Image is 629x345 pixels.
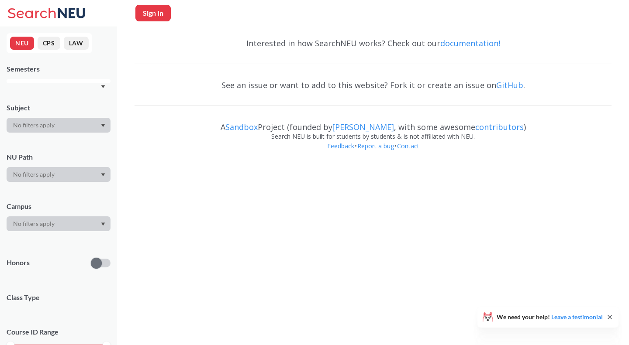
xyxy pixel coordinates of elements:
a: Report a bug [357,142,394,150]
p: Course ID Range [7,327,111,337]
span: Class Type [7,293,111,302]
svg: Dropdown arrow [101,173,105,177]
div: Semesters [7,64,111,74]
div: Subject [7,103,111,113]
div: Dropdown arrow [7,118,111,133]
div: A Project (founded by , with some awesome ) [135,114,612,132]
svg: Dropdown arrow [101,85,105,89]
button: CPS [38,37,60,50]
span: We need your help! [497,314,603,320]
a: contributors [475,122,524,132]
div: • • [135,141,612,164]
div: Dropdown arrow [7,216,111,231]
svg: Dropdown arrow [101,124,105,127]
p: Honors [7,258,30,268]
svg: Dropdown arrow [101,222,105,226]
div: NU Path [7,152,111,162]
div: Search NEU is built for students by students & is not affiliated with NEU. [135,132,612,141]
div: Campus [7,202,111,211]
a: Contact [397,142,420,150]
a: Sandbox [225,122,258,132]
button: NEU [10,37,34,50]
a: [PERSON_NAME] [332,122,394,132]
a: documentation! [440,38,500,48]
a: Leave a testimonial [551,313,603,321]
div: See an issue or want to add to this website? Fork it or create an issue on . [135,72,612,98]
div: Dropdown arrow [7,167,111,182]
button: LAW [64,37,89,50]
a: Feedback [327,142,355,150]
button: Sign In [135,5,171,21]
div: Interested in how SearchNEU works? Check out our [135,31,612,56]
a: GitHub [496,80,523,90]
